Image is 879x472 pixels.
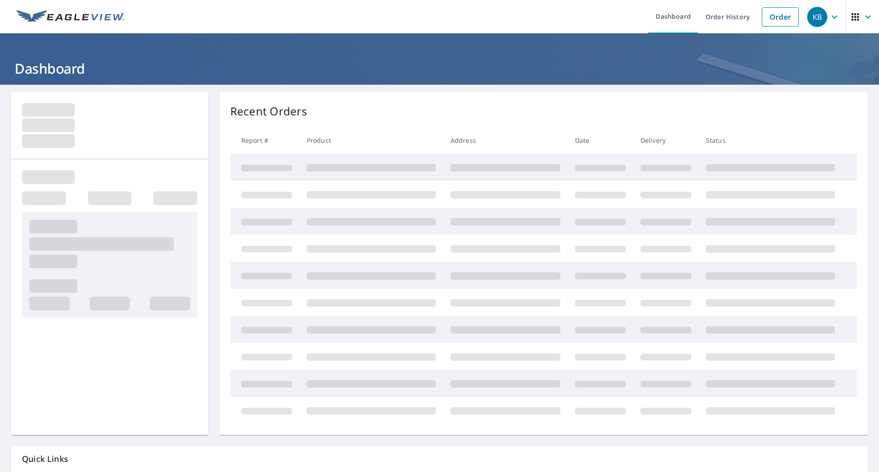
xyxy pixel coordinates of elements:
p: Quick Links [22,453,857,465]
th: Delivery [633,127,699,154]
a: Order [762,7,799,27]
th: Product [299,127,443,154]
th: Address [443,127,568,154]
div: KB [807,7,827,27]
th: Status [699,127,842,154]
th: Report # [230,127,299,154]
th: Date [568,127,633,154]
h1: Dashboard [11,59,868,78]
img: EV Logo [16,10,125,24]
p: Recent Orders [230,103,307,119]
